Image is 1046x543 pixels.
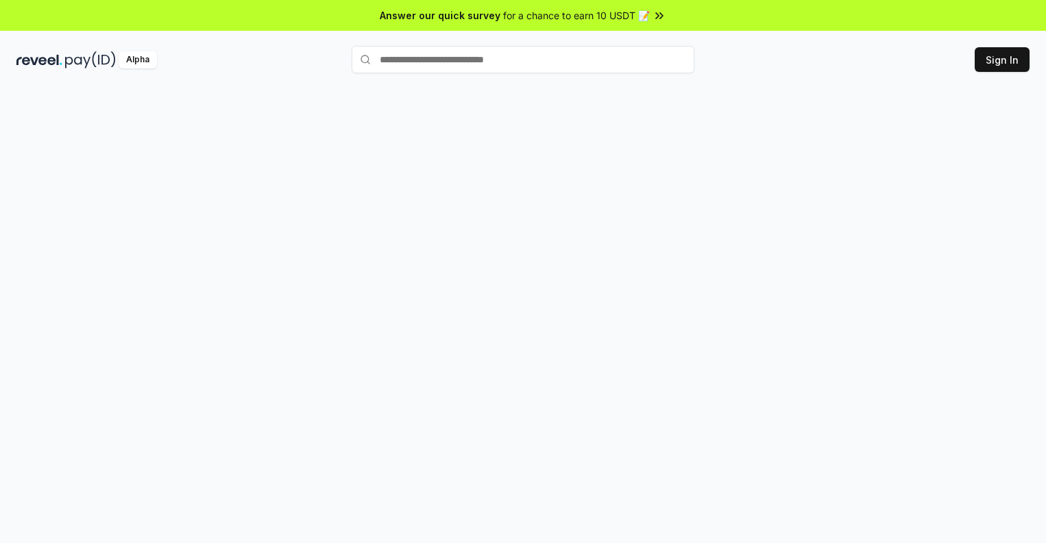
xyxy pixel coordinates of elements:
[380,8,500,23] span: Answer our quick survey
[65,51,116,68] img: pay_id
[503,8,650,23] span: for a chance to earn 10 USDT 📝
[119,51,157,68] div: Alpha
[975,47,1030,72] button: Sign In
[16,51,62,68] img: reveel_dark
